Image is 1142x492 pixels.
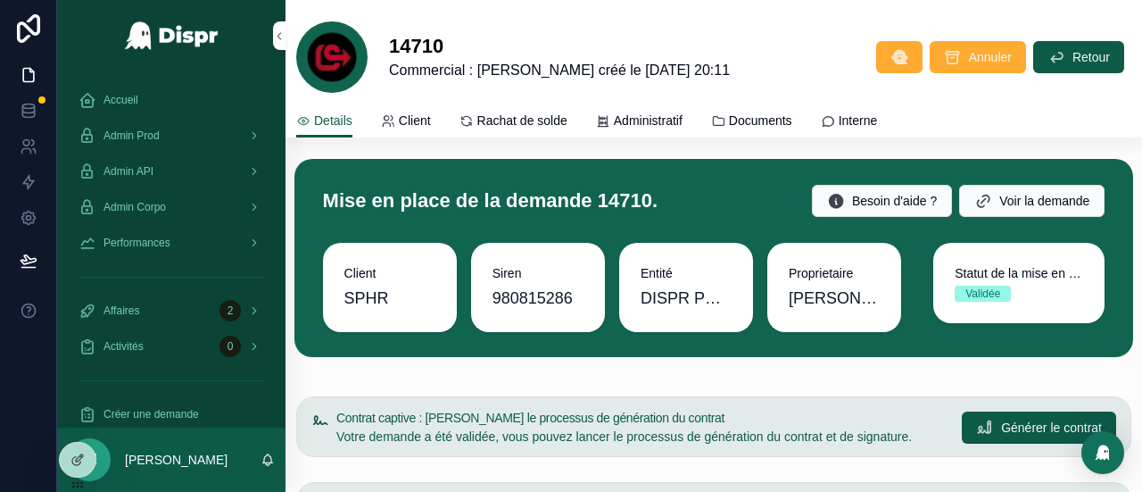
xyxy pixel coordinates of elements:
span: Client [344,264,435,282]
div: scrollable content [57,71,285,428]
h1: 14710 [389,33,730,61]
h1: Mise en place de la demande 14710. [323,188,658,215]
a: Admin API [68,155,275,188]
span: Client [399,112,431,129]
span: Admin API [103,164,153,179]
a: Documents [711,104,792,140]
span: Commercial : [PERSON_NAME] créé le [DATE] 20:11 [389,60,730,81]
span: Interne [839,112,878,129]
a: Interne [821,104,878,140]
span: 980815286 [492,286,583,311]
a: Affaires2 [68,295,275,327]
div: Open Intercom Messenger [1081,431,1124,474]
p: [PERSON_NAME] [125,451,228,469]
span: Activités [103,339,144,354]
span: SPHR [344,286,389,311]
div: Validée [965,286,1000,302]
span: Créer une demande [103,407,199,421]
span: Performances [103,236,170,250]
span: Documents [729,112,792,129]
span: Rachat de solde [477,112,567,129]
a: Rachat de solde [459,104,567,140]
span: Entité [641,264,732,282]
span: Voir la demande [999,192,1089,210]
span: Retour [1072,48,1110,66]
span: Annuler [969,48,1012,66]
a: Admin Prod [68,120,275,152]
a: Accueil [68,84,275,116]
span: Générer le contrat [1001,419,1102,437]
span: Siren [492,264,583,282]
a: Administratif [596,104,683,140]
span: Votre demande a été validée, vous pouvez lancer le processus de génération du contrat et de signa... [336,429,912,444]
div: 2 [219,300,241,321]
img: App logo [124,21,219,50]
a: Admin Corpo [68,191,275,223]
button: Retour [1033,41,1124,73]
a: Performances [68,227,275,259]
h5: Contrat captive : Démarrer le processus de génération du contrat [336,412,948,424]
span: JZ [81,449,97,471]
div: Votre demande a été validée, vous pouvez lancer le processus de génération du contrat et de signa... [336,428,948,446]
span: Accueil [103,93,138,107]
span: Details [314,112,352,129]
span: Besoin d'aide ? [852,192,937,210]
a: Details [296,104,352,138]
span: Admin Prod [103,129,160,143]
a: Client [381,104,431,140]
button: Annuler [930,41,1026,73]
a: Créer une demande [68,398,275,430]
button: Générer le contrat [962,412,1116,444]
span: [PERSON_NAME] [789,286,880,311]
span: Statut de la mise en place [955,264,1083,282]
a: Activités0 [68,330,275,363]
button: Voir la demande [959,185,1105,217]
span: DISPR PROD Entité 1 [641,286,732,311]
button: Besoin d'aide ? [812,185,952,217]
span: Administratif [614,112,683,129]
span: Affaires [103,304,139,318]
span: Proprietaire [789,264,880,282]
span: Admin Corpo [103,200,166,214]
div: 0 [219,336,241,357]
